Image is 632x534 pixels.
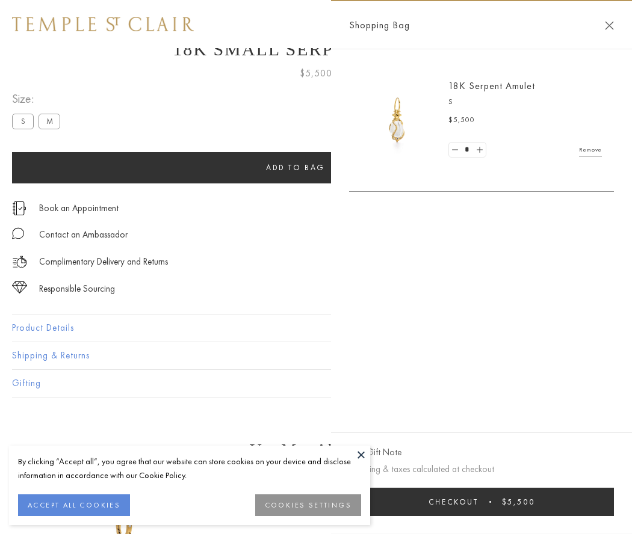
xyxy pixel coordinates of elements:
button: COOKIES SETTINGS [255,494,361,516]
img: P51836-E11SERPPV [361,84,433,156]
h3: You May Also Like [30,440,602,459]
button: Product Details [12,315,620,342]
span: $5,500 [448,114,475,126]
span: $5,500 [300,66,332,81]
span: Size: [12,89,65,109]
div: Contact an Ambassador [39,227,128,242]
img: MessageIcon-01_2.svg [12,227,24,239]
button: Gifting [12,370,620,397]
h1: 18K Small Serpent Amulet [12,39,620,60]
div: By clicking “Accept all”, you agree that our website can store cookies on your device and disclos... [18,455,361,482]
a: 18K Serpent Amulet [448,79,535,92]
img: Temple St. Clair [12,17,194,31]
img: icon_delivery.svg [12,254,27,269]
p: Shipping & taxes calculated at checkout [349,462,614,477]
button: Add to bag [12,152,579,183]
div: Responsible Sourcing [39,281,115,296]
span: Checkout [429,497,479,507]
a: Remove [579,143,602,156]
button: Checkout $5,500 [349,488,614,516]
button: Add Gift Note [349,445,401,460]
p: Complimentary Delivery and Returns [39,254,168,269]
label: M [39,114,60,129]
span: Shopping Bag [349,17,410,33]
button: ACCEPT ALL COOKIES [18,494,130,516]
span: Add to bag [266,162,325,173]
button: Shipping & Returns [12,342,620,369]
a: Set quantity to 0 [449,143,461,158]
img: icon_appointment.svg [12,201,26,215]
a: Book an Appointment [39,201,119,215]
span: $5,500 [502,497,535,507]
a: Set quantity to 2 [473,143,485,158]
img: icon_sourcing.svg [12,281,27,293]
p: S [448,96,602,108]
label: S [12,114,34,129]
button: Close Shopping Bag [605,21,614,30]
